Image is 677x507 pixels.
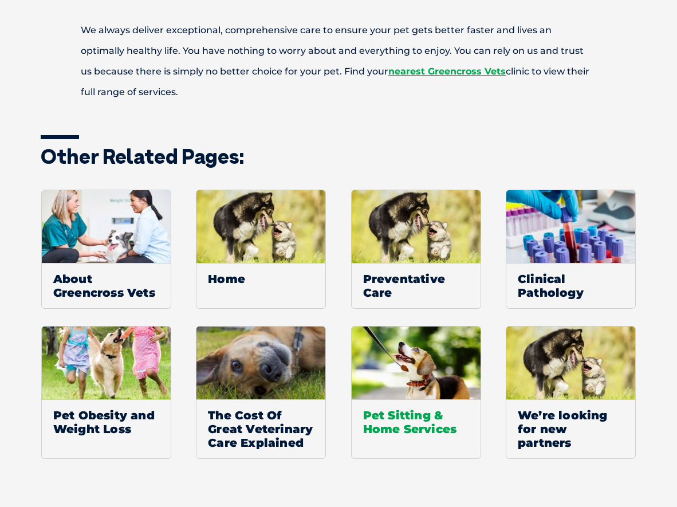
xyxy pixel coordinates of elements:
[506,327,636,399] img: Default Thumbnail
[196,263,325,294] span: Home
[351,326,481,459] a: Pet Sitting & Home Services
[196,399,325,458] span: The Cost Of Great Veterinary Care Explained
[506,326,636,459] a: Default ThumbnailWe’re looking for new partners
[41,190,171,309] a: About Greencross Vets
[42,263,171,308] span: About Greencross Vets
[41,146,636,167] h3: Other related pages:
[506,190,636,309] a: Clinical Pathology
[352,399,481,445] span: Pet Sitting & Home Services
[352,263,481,308] span: Preventative Care
[196,326,326,459] a: The Cost Of Great Veterinary Care Explained
[41,326,171,459] a: Pet Obesity and Weight Loss
[42,399,171,445] span: Pet Obesity and Weight Loss
[41,20,636,103] p: We always deliver exceptional, comprehensive care to ensure your pet gets better faster and lives...
[506,399,635,458] span: We’re looking for new partners
[351,190,481,309] a: Default ThumbnailPreventative Care
[352,190,481,263] img: Default Thumbnail
[388,66,506,77] a: nearest Greencross Vets
[506,190,635,263] img: Clinical-Pathology
[506,263,635,308] span: Clinical Pathology
[196,190,326,309] a: Default ThumbnailHome
[196,190,326,263] img: Default Thumbnail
